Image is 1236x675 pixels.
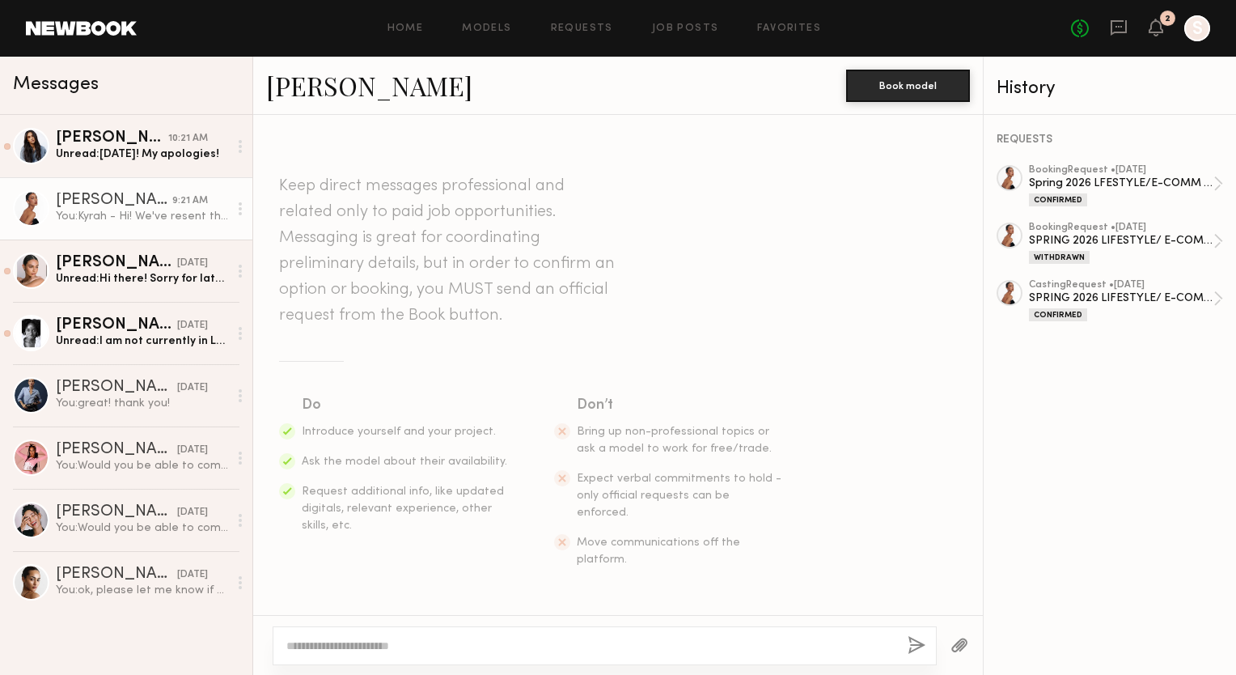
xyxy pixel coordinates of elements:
[551,23,613,34] a: Requests
[56,130,168,146] div: [PERSON_NAME]
[56,396,228,411] div: You: great! thank you!
[56,193,172,209] div: [PERSON_NAME]
[846,70,970,102] button: Book model
[302,427,496,437] span: Introduce yourself and your project.
[1029,193,1087,206] div: Confirmed
[757,23,821,34] a: Favorites
[56,380,177,396] div: [PERSON_NAME]
[172,193,208,209] div: 9:21 AM
[177,505,208,520] div: [DATE]
[1184,15,1210,41] a: S
[302,456,507,467] span: Ask the model about their availability.
[13,75,99,94] span: Messages
[56,317,177,333] div: [PERSON_NAME]
[56,255,177,271] div: [PERSON_NAME]
[56,146,228,162] div: Unread: [DATE]! My apologies!
[302,486,504,531] span: Request additional info, like updated digitals, relevant experience, other skills, etc.
[177,443,208,458] div: [DATE]
[177,380,208,396] div: [DATE]
[997,134,1223,146] div: REQUESTS
[266,68,472,103] a: [PERSON_NAME]
[1029,223,1213,233] div: booking Request • [DATE]
[652,23,719,34] a: Job Posts
[56,442,177,458] div: [PERSON_NAME]
[1029,280,1223,321] a: castingRequest •[DATE]SPRING 2026 LIFESTYLE/ E-COMM SHOOTConfirmed
[302,394,509,417] div: Do
[1029,233,1213,248] div: SPRING 2026 LIFESTYLE/ E-COMM SHOOT
[56,458,228,473] div: You: Would you be able to come in [DATE] same time?
[1029,223,1223,264] a: bookingRequest •[DATE]SPRING 2026 LIFESTYLE/ E-COMM SHOOTWithdrawn
[168,131,208,146] div: 10:21 AM
[577,537,740,565] span: Move communications off the platform.
[997,79,1223,98] div: History
[56,333,228,349] div: Unread: I am not currently in LA so I won’t be able to come in [DATE].
[1029,308,1087,321] div: Confirmed
[577,394,784,417] div: Don’t
[56,271,228,287] div: Unread: Hi there! Sorry for late reply! Is it possible for me to come [DATE]? If yes, please let ...
[577,473,781,518] span: Expect verbal commitments to hold - only official requests can be enforced.
[1029,280,1213,291] div: casting Request • [DATE]
[1029,291,1213,306] div: SPRING 2026 LIFESTYLE/ E-COMM SHOOT
[577,427,772,454] span: Bring up non-professional topics or ask a model to work for free/trade.
[462,23,511,34] a: Models
[387,23,424,34] a: Home
[177,567,208,583] div: [DATE]
[846,78,970,91] a: Book model
[1029,165,1213,176] div: booking Request • [DATE]
[56,520,228,536] div: You: Would you be able to come in [DATE]? same time
[56,209,228,224] div: You: Kyrah - Hi! We've resent the booking request. Can you confirm your shoe size and let us know...
[177,318,208,333] div: [DATE]
[56,583,228,598] div: You: ok, please let me know if anything changes
[1029,176,1213,191] div: Spring 2026 LFESTYLE/E-COMM SHOOT
[56,567,177,583] div: [PERSON_NAME]
[1029,251,1090,264] div: Withdrawn
[177,256,208,271] div: [DATE]
[1029,165,1223,206] a: bookingRequest •[DATE]Spring 2026 LFESTYLE/E-COMM SHOOTConfirmed
[1165,15,1170,23] div: 2
[279,173,619,329] header: Keep direct messages professional and related only to paid job opportunities. Messaging is great ...
[56,504,177,520] div: [PERSON_NAME]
